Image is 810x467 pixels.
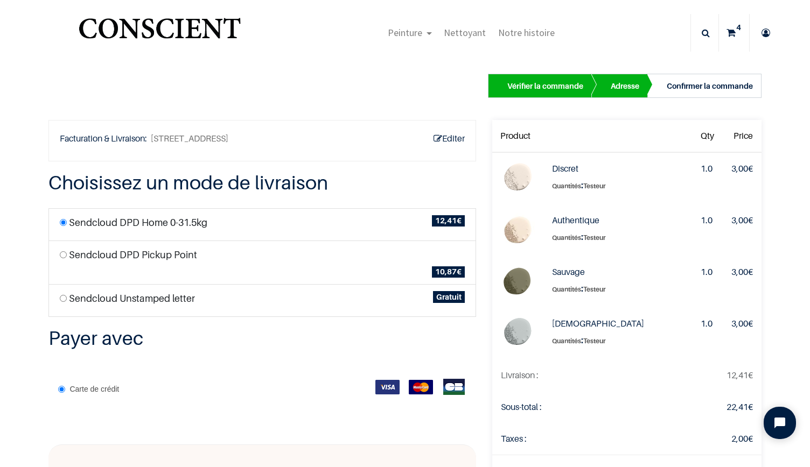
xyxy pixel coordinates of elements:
[498,26,555,39] span: Notre histoire
[375,380,400,394] img: VISA
[442,379,466,395] img: CB
[701,161,714,176] div: 1.0
[434,131,465,146] a: Editer
[492,391,642,423] td: Sous-total :
[667,80,753,93] div: Confirmer la commande
[76,12,243,54] img: Conscient
[76,12,243,54] a: Logo of Conscient
[432,215,465,227] span: €
[552,318,644,329] strong: [DEMOGRAPHIC_DATA]
[731,433,748,444] span: 2,00
[388,26,422,39] span: Peinture
[409,380,433,394] img: MasterCard
[731,433,753,444] span: €
[552,182,581,190] span: Quantités
[583,233,606,242] span: Testeur
[552,333,683,348] label: :
[492,423,642,455] td: Taxes :
[701,316,714,331] div: 1.0
[727,370,753,380] span: €
[552,281,683,296] label: :
[444,26,486,39] span: Nettoyant
[552,230,683,244] label: :
[731,163,748,174] span: 3,00
[500,213,535,247] img: Authentique (Testeur)
[433,291,465,303] span: Gratuit
[552,285,581,293] span: Quantités
[500,161,535,196] img: Discret (Testeur)
[692,120,723,152] th: Qty
[69,247,197,262] label: Sendcloud DPD Pickup Point
[731,266,748,277] span: 3,00
[151,131,228,146] span: [STREET_ADDRESS]
[755,398,805,448] iframe: Tidio Chat
[723,120,762,152] th: Price
[69,385,119,393] span: Carte de crédit
[731,215,753,225] span: €
[731,318,748,329] span: 3,00
[552,337,581,345] span: Quantités
[731,215,748,225] span: 3,00
[500,265,535,299] img: Sauvage (Testeur)
[69,215,207,230] label: Sendcloud DPD Home 0-31.5kg
[583,182,606,190] span: Testeur
[731,318,753,329] span: €
[69,291,195,306] label: Sendcloud Unstamped letter
[727,401,753,412] span: €
[552,266,585,277] strong: Sauvage
[731,163,753,174] span: €
[611,80,639,93] div: Adresse
[492,359,642,391] td: La livraison sera mise à jour après avoir choisi une nouvelle méthode de livraison
[701,265,714,279] div: 1.0
[727,401,748,412] span: 22,41
[48,170,476,195] h3: Choisissez un mode de livraison
[492,120,543,152] th: Product
[719,14,749,52] a: 4
[552,233,581,242] span: Quantités
[552,215,599,225] strong: Authentique
[48,326,476,351] h3: Payer avec
[727,370,748,380] span: 12,41
[435,267,457,276] span: 10,87
[701,213,714,228] div: 1.0
[552,163,578,174] strong: Discret
[552,178,683,193] label: :
[381,14,438,52] a: Peinture
[432,266,465,278] span: €
[583,337,606,345] span: Testeur
[507,80,583,93] div: Vérifier la commande
[435,216,457,225] span: 12,41
[60,133,149,144] b: Facturation & Livraison:
[583,285,606,293] span: Testeur
[731,266,753,277] span: €
[500,316,535,351] img: Zen (Testeur)
[734,22,744,33] sup: 4
[58,386,65,393] input: Carte de crédit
